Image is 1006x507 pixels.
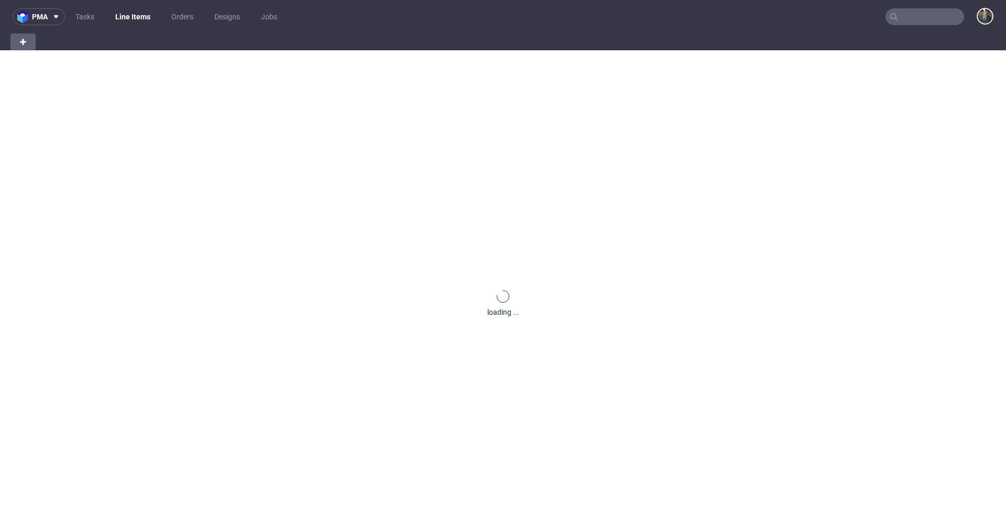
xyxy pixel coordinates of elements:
a: Line Items [109,8,157,25]
button: pma [13,8,65,25]
img: logo [17,11,32,23]
img: Maciej Sobola [978,9,992,24]
a: Jobs [255,8,283,25]
a: Orders [165,8,200,25]
div: loading ... [487,307,519,317]
span: pma [32,13,48,20]
a: Tasks [69,8,101,25]
a: Designs [208,8,246,25]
